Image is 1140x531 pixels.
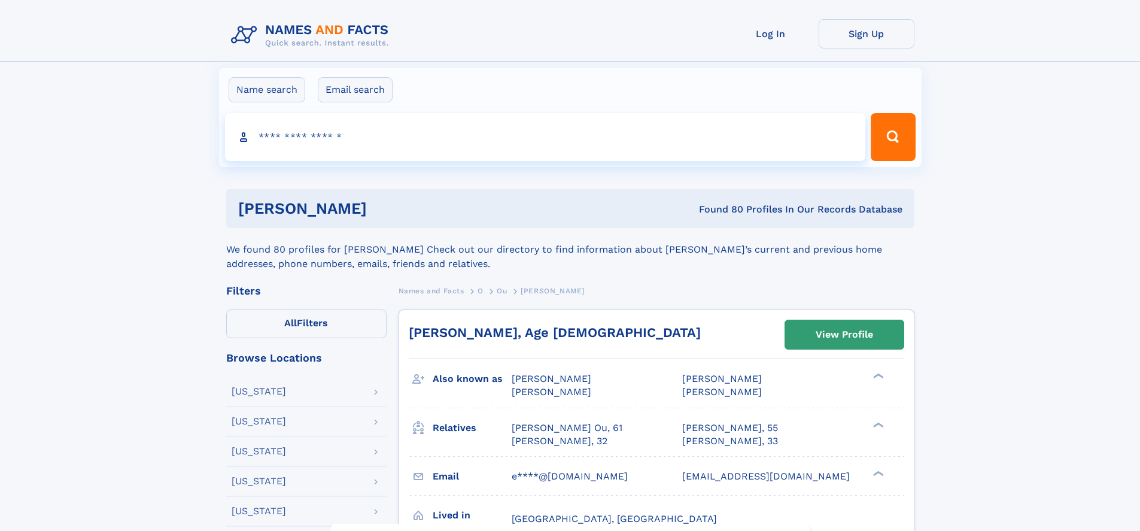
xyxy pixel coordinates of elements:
span: [PERSON_NAME] [682,386,762,398]
div: [US_STATE] [232,447,286,456]
h3: Email [433,466,512,487]
span: [EMAIL_ADDRESS][DOMAIN_NAME] [682,471,850,482]
h3: Relatives [433,418,512,438]
a: View Profile [785,320,904,349]
div: Found 80 Profiles In Our Records Database [533,203,902,216]
a: O [478,283,484,298]
a: [PERSON_NAME], 32 [512,435,607,448]
img: Logo Names and Facts [226,19,399,51]
button: Search Button [871,113,915,161]
label: Name search [229,77,305,102]
h3: Lived in [433,505,512,526]
div: [US_STATE] [232,387,286,396]
a: Ou [497,283,507,298]
a: [PERSON_NAME] Ou, 61 [512,421,622,435]
a: [PERSON_NAME], Age [DEMOGRAPHIC_DATA] [409,325,701,340]
span: All [284,317,297,329]
span: O [478,287,484,295]
div: ❯ [870,469,884,477]
span: [PERSON_NAME] [512,373,591,384]
label: Filters [226,310,387,338]
span: [PERSON_NAME] [512,386,591,398]
a: [PERSON_NAME], 55 [682,421,778,435]
div: [US_STATE] [232,477,286,486]
div: [US_STATE] [232,506,286,516]
a: Log In [723,19,819,48]
div: Browse Locations [226,353,387,363]
span: [GEOGRAPHIC_DATA], [GEOGRAPHIC_DATA] [512,513,717,524]
label: Email search [318,77,393,102]
div: Filters [226,286,387,296]
h1: [PERSON_NAME] [238,201,533,216]
div: View Profile [816,321,873,348]
div: ❯ [870,421,884,429]
div: We found 80 profiles for [PERSON_NAME] Check out our directory to find information about [PERSON_... [226,228,914,271]
span: [PERSON_NAME] [521,287,585,295]
a: Sign Up [819,19,914,48]
span: [PERSON_NAME] [682,373,762,384]
h3: Also known as [433,369,512,389]
a: Names and Facts [399,283,464,298]
div: [US_STATE] [232,417,286,426]
div: ❯ [870,372,884,380]
span: Ou [497,287,507,295]
input: search input [225,113,866,161]
a: [PERSON_NAME], 33 [682,435,778,448]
